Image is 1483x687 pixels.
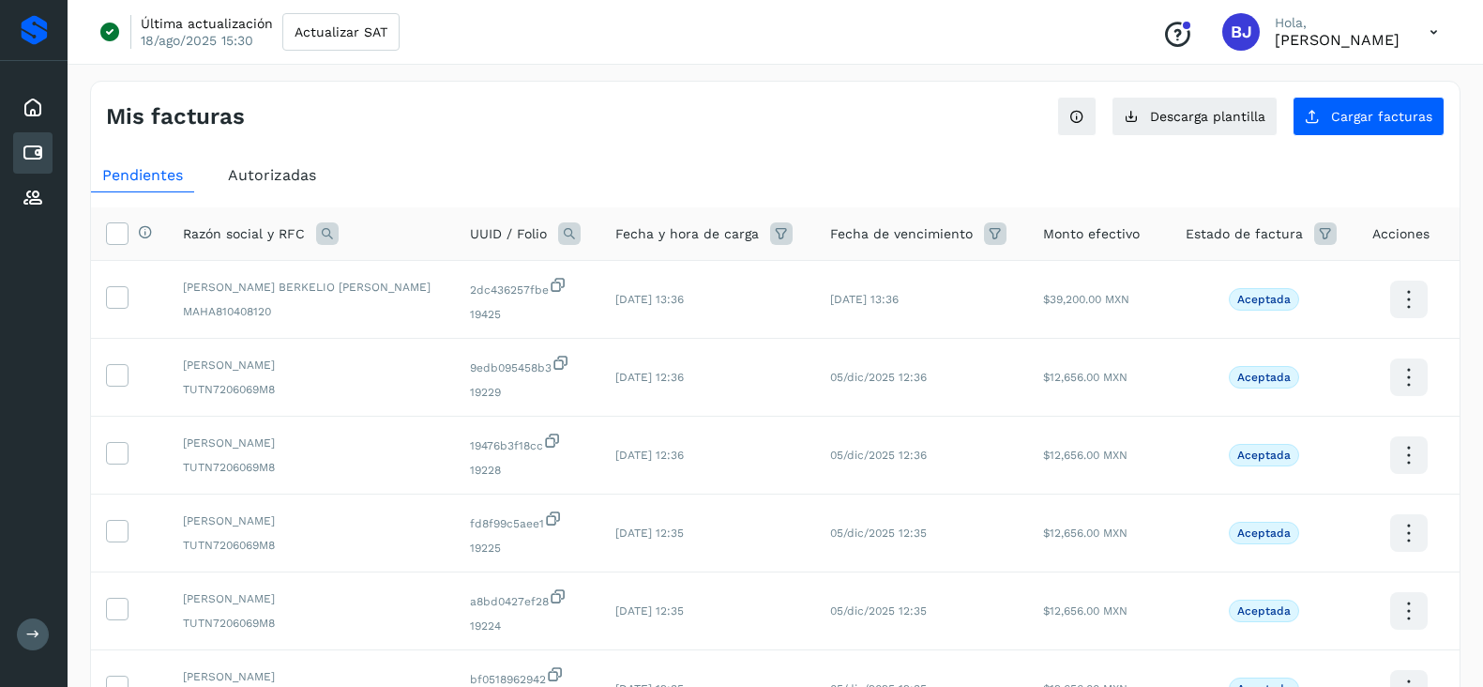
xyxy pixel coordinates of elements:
span: Fecha de vencimiento [830,224,973,244]
span: TUTN7206069M8 [183,459,440,476]
span: Actualizar SAT [295,25,387,38]
span: [PERSON_NAME] [183,512,440,529]
span: Monto efectivo [1043,224,1140,244]
span: Autorizadas [228,166,316,184]
p: 18/ago/2025 15:30 [141,32,253,49]
p: Brayant Javier Rocha Martinez [1275,31,1400,49]
span: [PERSON_NAME] [183,590,440,607]
p: Aceptada [1237,449,1291,462]
span: fd8f99c5aee1 [470,510,585,532]
span: 19225 [470,540,585,557]
span: Cargar facturas [1331,110,1432,123]
span: 05/dic/2025 12:35 [830,604,927,618]
p: Última actualización [141,15,273,32]
span: 9edb095458b3 [470,354,585,376]
span: [PERSON_NAME] [183,357,440,374]
span: $12,656.00 MXN [1043,449,1127,462]
span: [DATE] 13:36 [830,293,899,306]
span: [PERSON_NAME] [183,435,440,451]
span: 19224 [470,618,585,634]
h4: Mis facturas [106,103,245,130]
span: Fecha y hora de carga [615,224,759,244]
span: Estado de factura [1186,224,1303,244]
span: UUID / Folio [470,224,547,244]
span: [DATE] 12:35 [615,527,684,540]
span: 19476b3f18cc [470,432,585,454]
span: 19229 [470,384,585,401]
span: [PERSON_NAME] [183,668,440,685]
span: Razón social y RFC [183,224,305,244]
span: TUTN7206069M8 [183,615,440,632]
p: Aceptada [1237,293,1291,306]
p: Hola, [1275,15,1400,31]
span: TUTN7206069M8 [183,537,440,554]
span: Pendientes [102,166,183,184]
span: [PERSON_NAME] BERKELIO [PERSON_NAME] [183,279,440,296]
div: Proveedores [13,177,53,219]
span: 19425 [470,306,585,323]
span: $12,656.00 MXN [1043,604,1127,618]
span: MAHA810408120 [183,303,440,320]
span: 05/dic/2025 12:36 [830,371,927,384]
span: 2dc436257fbe [470,276,585,298]
span: [DATE] 12:36 [615,371,684,384]
span: $12,656.00 MXN [1043,527,1127,540]
p: Aceptada [1237,527,1291,540]
span: 05/dic/2025 12:36 [830,449,927,462]
span: [DATE] 13:36 [615,293,684,306]
span: Acciones [1372,224,1430,244]
button: Actualizar SAT [282,13,400,51]
p: Aceptada [1237,371,1291,384]
span: $39,200.00 MXN [1043,293,1129,306]
button: Cargar facturas [1293,97,1445,136]
span: a8bd0427ef28 [470,588,585,610]
span: TUTN7206069M8 [183,381,440,398]
span: [DATE] 12:36 [615,449,684,462]
button: Descarga plantilla [1112,97,1278,136]
span: 05/dic/2025 12:35 [830,527,927,540]
div: Cuentas por pagar [13,132,53,174]
div: Inicio [13,87,53,129]
p: Aceptada [1237,604,1291,618]
span: 19228 [470,462,585,479]
span: $12,656.00 MXN [1043,371,1127,384]
span: [DATE] 12:35 [615,604,684,618]
span: Descarga plantilla [1150,110,1265,123]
